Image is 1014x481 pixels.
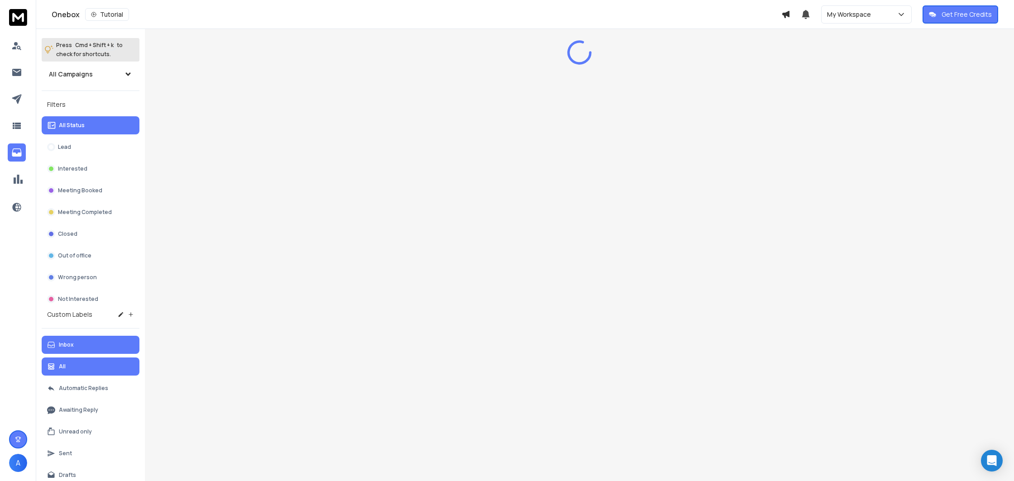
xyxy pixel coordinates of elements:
[42,379,139,397] button: Automatic Replies
[47,310,92,319] h3: Custom Labels
[49,70,93,79] h1: All Campaigns
[42,225,139,243] button: Closed
[42,203,139,221] button: Meeting Completed
[59,428,92,435] p: Unread only
[59,471,76,479] p: Drafts
[74,40,115,50] span: Cmd + Shift + k
[56,41,123,59] p: Press to check for shortcuts.
[42,98,139,111] h3: Filters
[59,122,85,129] p: All Status
[58,209,112,216] p: Meeting Completed
[58,252,91,259] p: Out of office
[85,8,129,21] button: Tutorial
[42,268,139,286] button: Wrong person
[52,8,781,21] div: Onebox
[42,290,139,308] button: Not Interested
[58,274,97,281] p: Wrong person
[42,160,139,178] button: Interested
[42,116,139,134] button: All Status
[9,454,27,472] button: A
[58,165,87,172] p: Interested
[42,401,139,419] button: Awaiting Reply
[58,295,98,303] p: Not Interested
[923,5,998,24] button: Get Free Credits
[58,187,102,194] p: Meeting Booked
[59,450,72,457] p: Sent
[42,444,139,462] button: Sent
[58,230,77,238] p: Closed
[59,406,98,414] p: Awaiting Reply
[942,10,992,19] p: Get Free Credits
[59,385,108,392] p: Automatic Replies
[59,363,66,370] p: All
[42,336,139,354] button: Inbox
[42,65,139,83] button: All Campaigns
[42,247,139,265] button: Out of office
[42,138,139,156] button: Lead
[42,423,139,441] button: Unread only
[981,450,1003,471] div: Open Intercom Messenger
[58,143,71,151] p: Lead
[42,357,139,376] button: All
[42,181,139,200] button: Meeting Booked
[827,10,875,19] p: My Workspace
[59,341,74,348] p: Inbox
